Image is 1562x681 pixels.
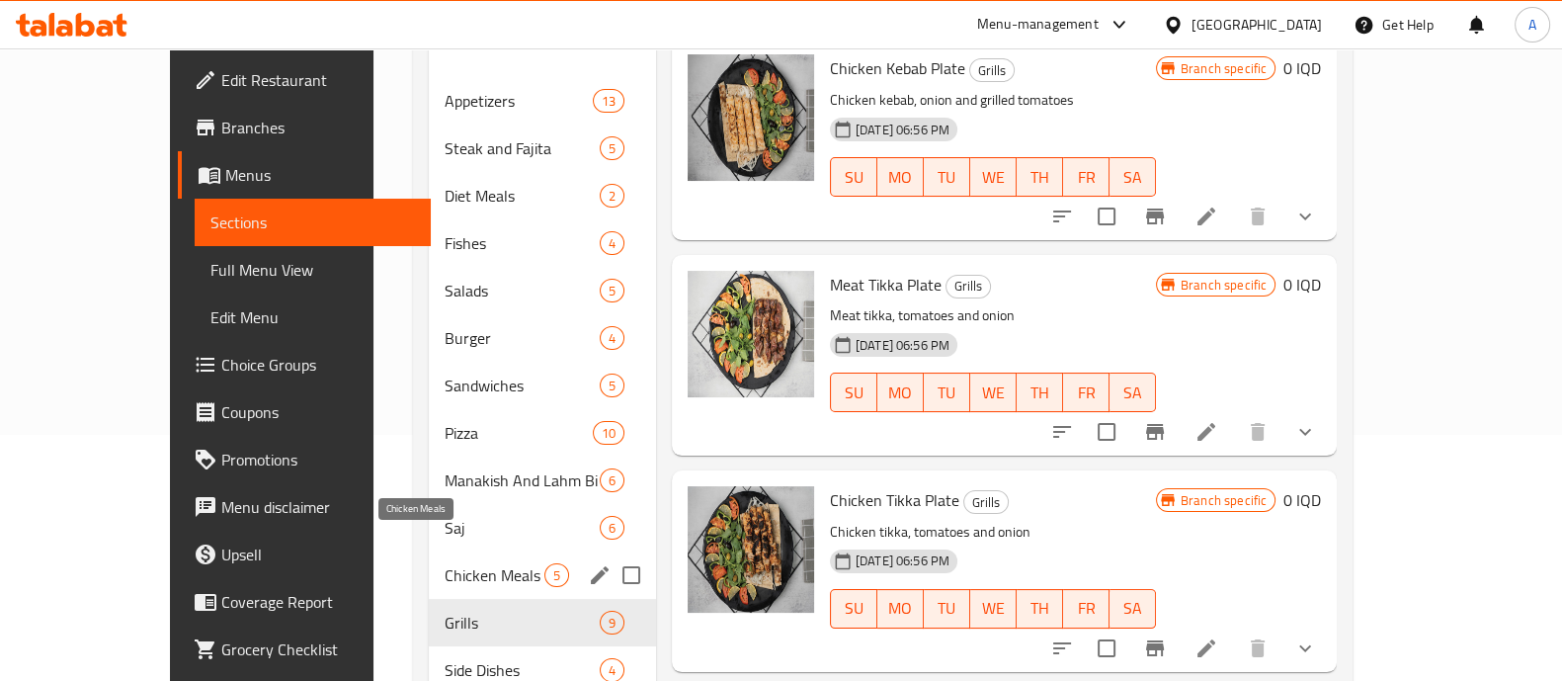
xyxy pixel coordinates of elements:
img: Chicken Tikka Plate [688,486,814,613]
div: items [600,326,624,350]
span: Select to update [1086,411,1127,453]
span: WE [978,379,1009,407]
a: Edit Menu [195,294,431,341]
img: Meat Tikka Plate [688,271,814,397]
button: Branch-specific-item [1131,625,1179,672]
span: TH [1025,379,1055,407]
span: MO [885,163,916,192]
p: Chicken tikka, tomatoes and onion [830,520,1156,545]
span: MO [885,379,916,407]
svg: Show Choices [1293,420,1317,444]
span: TU [932,379,962,407]
span: 6 [601,519,623,538]
span: FR [1071,594,1102,623]
span: Sections [210,211,415,234]
button: show more [1281,408,1329,456]
button: sort-choices [1038,193,1086,240]
span: 4 [601,661,623,680]
span: 5 [545,566,568,585]
div: Grills9 [429,599,656,646]
div: Steak and Fajita [445,136,600,160]
div: Pizza10 [429,409,656,457]
div: items [600,279,624,302]
span: TU [932,163,962,192]
a: Upsell [178,531,431,578]
span: Salads [445,279,600,302]
div: items [600,184,624,208]
div: Chicken Meals5edit [429,552,656,599]
span: Grills [445,611,600,635]
button: FR [1063,157,1110,197]
a: Edit menu item [1194,637,1218,660]
button: TU [924,157,970,197]
h6: 0 IQD [1283,54,1321,82]
span: TH [1025,594,1055,623]
span: SU [839,163,869,192]
span: Appetizers [445,89,592,113]
span: Promotions [221,448,415,471]
span: SU [839,594,869,623]
a: Branches [178,104,431,151]
div: items [593,421,624,445]
div: Fishes4 [429,219,656,267]
span: Grills [964,491,1008,514]
div: items [600,231,624,255]
span: Saj [445,516,600,540]
span: [DATE] 06:56 PM [848,336,957,355]
a: Edit Restaurant [178,56,431,104]
span: Edit Menu [210,305,415,329]
span: Grills [946,275,990,298]
button: delete [1234,193,1281,240]
span: TH [1025,163,1055,192]
button: edit [585,560,615,590]
span: Full Menu View [210,258,415,282]
div: Manakish And Lahm Bi Ajin6 [429,457,656,504]
button: TH [1017,157,1063,197]
span: Grocery Checklist [221,638,415,661]
button: SU [830,157,877,197]
div: Menu-management [977,13,1099,37]
button: show more [1281,193,1329,240]
span: Manakish And Lahm Bi Ajin [445,468,600,492]
button: MO [877,157,924,197]
a: Edit menu item [1194,205,1218,228]
a: Sections [195,199,431,246]
span: Coverage Report [221,590,415,614]
span: TU [932,594,962,623]
span: Select to update [1086,628,1127,669]
div: Burger4 [429,314,656,362]
button: TH [1017,373,1063,412]
button: FR [1063,373,1110,412]
span: Meat Tikka Plate [830,270,942,299]
span: 5 [601,377,623,395]
div: items [600,611,624,635]
span: 4 [601,329,623,348]
button: SU [830,373,877,412]
button: SU [830,589,877,629]
span: Branch specific [1173,59,1274,78]
span: 5 [601,282,623,300]
button: TU [924,589,970,629]
span: [DATE] 06:56 PM [848,552,957,570]
span: Pizza [445,421,592,445]
span: Burger [445,326,600,350]
button: SA [1110,157,1156,197]
span: SA [1117,594,1148,623]
div: Grills [945,275,991,298]
span: SU [839,379,869,407]
img: Chicken Kebab Plate [688,54,814,181]
div: items [600,374,624,397]
span: Grills [970,59,1014,82]
a: Full Menu View [195,246,431,294]
button: SA [1110,589,1156,629]
span: Sandwiches [445,374,600,397]
a: Choice Groups [178,341,431,388]
span: SA [1117,163,1148,192]
div: Grills [969,58,1015,82]
button: Branch-specific-item [1131,193,1179,240]
div: Fishes [445,231,600,255]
